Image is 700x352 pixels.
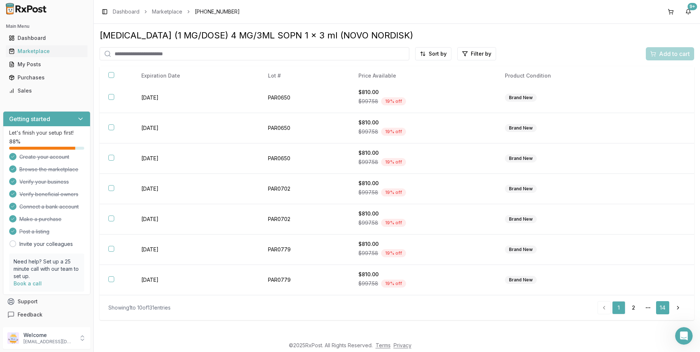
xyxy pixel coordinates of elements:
div: Brand New [505,185,537,193]
a: Marketplace [6,45,87,58]
td: PAR0779 [259,235,350,265]
div: Brand New [505,276,537,284]
span: $997.58 [358,250,378,257]
span: Connect a bank account [19,203,79,210]
div: 19 % off [381,128,406,136]
div: 19 % off [381,97,406,105]
div: Dashboard [9,34,85,42]
span: Sort by [429,50,447,57]
button: Purchases [3,72,90,83]
a: My Posts [6,58,87,71]
h3: Getting started [9,115,50,123]
div: Brand New [505,215,537,223]
td: PAR0779 [259,265,350,295]
div: 19 % off [381,280,406,288]
img: User avatar [7,332,19,344]
p: Welcome [23,332,74,339]
a: Book a call [14,280,42,287]
div: Showing 1 to 10 of 131 entries [108,304,171,311]
span: Filter by [471,50,491,57]
img: RxPost Logo [3,3,50,15]
td: PAR0650 [259,113,350,143]
span: Create your account [19,153,69,161]
span: $997.58 [358,280,378,287]
span: Feedback [18,311,42,318]
button: Marketplace [3,45,90,57]
button: Dashboard [3,32,90,44]
p: Let's finish your setup first! [9,129,84,136]
div: My Posts [9,61,85,68]
div: 19 % off [381,158,406,166]
div: Purchases [9,74,85,81]
td: [DATE] [133,143,259,174]
td: [DATE] [133,235,259,265]
span: [PHONE_NUMBER] [195,8,240,15]
td: [DATE] [133,204,259,235]
a: Dashboard [113,8,139,15]
div: 19 % off [381,219,406,227]
td: PAR0702 [259,204,350,235]
a: Terms [376,342,391,348]
nav: breadcrumb [113,8,240,15]
a: Go to next page [671,301,685,314]
span: Verify your business [19,178,69,186]
div: Marketplace [9,48,85,55]
span: $997.58 [358,158,378,166]
a: 14 [656,301,669,314]
button: 9+ [682,6,694,18]
div: $810.00 [358,240,487,248]
button: Sort by [415,47,451,60]
a: Dashboard [6,31,87,45]
div: Brand New [505,154,537,162]
span: 88 % [9,138,21,145]
button: Feedback [3,308,90,321]
th: Price Available [350,66,496,86]
div: Sales [9,87,85,94]
span: Post a listing [19,228,49,235]
p: Need help? Set up a 25 minute call with our team to set up. [14,258,80,280]
span: Verify beneficial owners [19,191,78,198]
td: PAR0702 [259,174,350,204]
div: Brand New [505,124,537,132]
a: Marketplace [152,8,182,15]
div: 9+ [688,3,697,10]
td: [DATE] [133,83,259,113]
div: $810.00 [358,180,487,187]
iframe: Intercom live chat [675,327,693,345]
a: Invite your colleagues [19,240,73,248]
span: Make a purchase [19,216,62,223]
p: [EMAIL_ADDRESS][DOMAIN_NAME] [23,339,74,345]
th: Lot # [259,66,350,86]
span: Browse the marketplace [19,166,78,173]
div: Brand New [505,246,537,254]
th: Expiration Date [133,66,259,86]
div: $810.00 [358,119,487,126]
button: My Posts [3,59,90,70]
span: $997.58 [358,128,378,135]
h2: Main Menu [6,23,87,29]
a: Sales [6,84,87,97]
div: $810.00 [358,271,487,278]
div: $810.00 [358,89,487,96]
button: Support [3,295,90,308]
nav: pagination [597,301,685,314]
div: [MEDICAL_DATA] (1 MG/DOSE) 4 MG/3ML SOPN 1 x 3 ml (NOVO NORDISK) [100,30,694,41]
div: 19 % off [381,188,406,196]
button: Sales [3,85,90,97]
a: 2 [627,301,640,314]
td: PAR0650 [259,83,350,113]
td: PAR0650 [259,143,350,174]
div: $810.00 [358,210,487,217]
td: [DATE] [133,113,259,143]
span: $997.58 [358,219,378,226]
div: 19 % off [381,249,406,257]
span: $997.58 [358,98,378,105]
a: Purchases [6,71,87,84]
div: Brand New [505,94,537,102]
button: Filter by [457,47,496,60]
td: [DATE] [133,174,259,204]
div: $810.00 [358,149,487,157]
th: Product Condition [496,66,639,86]
a: 1 [612,301,625,314]
a: Privacy [394,342,412,348]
